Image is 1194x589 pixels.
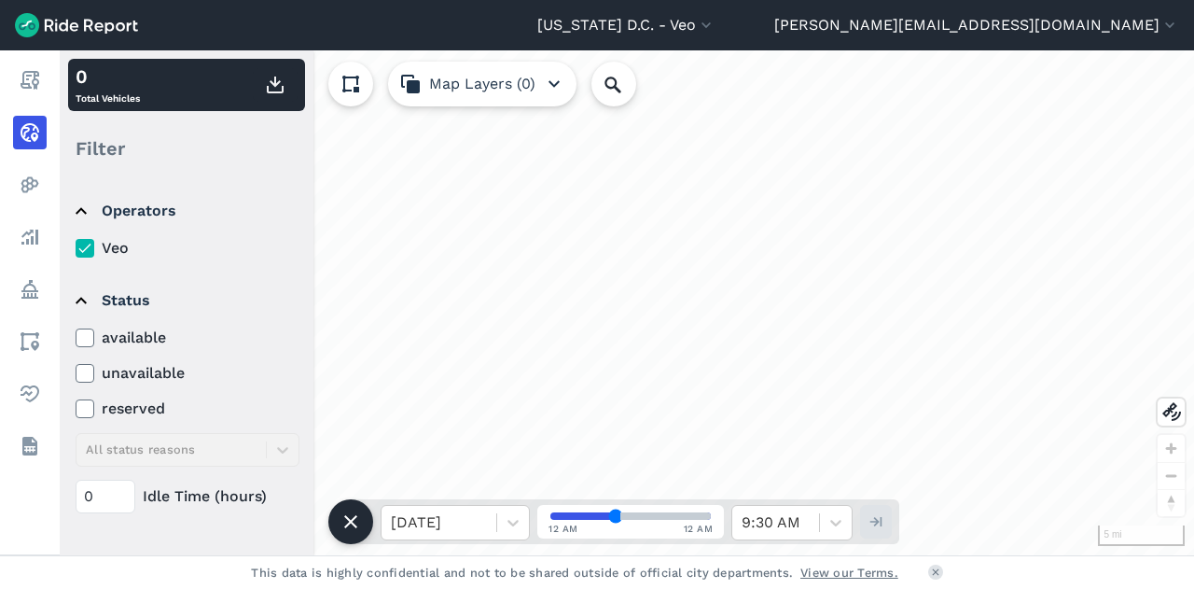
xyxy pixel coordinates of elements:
div: loading [60,50,1194,555]
button: [PERSON_NAME][EMAIL_ADDRESS][DOMAIN_NAME] [774,14,1179,36]
a: View our Terms. [800,564,898,582]
a: Heatmaps [13,168,47,202]
a: Policy [13,273,47,306]
div: Filter [68,119,305,177]
button: [US_STATE] D.C. - Veo [537,14,715,36]
a: Areas [13,325,47,358]
button: Map Layers (0) [388,62,576,106]
span: 12 AM [548,522,578,536]
a: Analyze [13,220,47,254]
summary: Status [76,274,297,327]
img: Ride Report [15,13,138,37]
a: Report [13,63,47,97]
label: Veo [76,237,299,259]
span: 12 AM [684,522,714,536]
label: available [76,327,299,349]
a: Realtime [13,116,47,149]
div: 0 [76,63,140,91]
a: Health [13,377,47,411]
a: Datasets [13,429,47,463]
div: Total Vehicles [76,63,140,107]
summary: Operators [76,185,297,237]
div: Idle Time (hours) [76,480,299,513]
label: unavailable [76,362,299,385]
input: Search Location or Vehicles [591,62,666,106]
label: reserved [76,398,299,420]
